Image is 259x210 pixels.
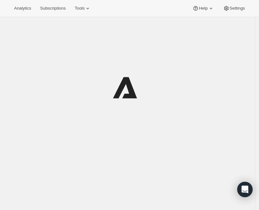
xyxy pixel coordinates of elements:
span: Help [199,6,207,11]
div: Open Intercom Messenger [237,182,253,197]
span: Subscriptions [40,6,66,11]
button: Analytics [10,4,35,13]
span: Settings [230,6,245,11]
button: Settings [219,4,249,13]
button: Subscriptions [36,4,69,13]
span: Tools [75,6,85,11]
button: Tools [71,4,95,13]
span: Analytics [14,6,31,11]
button: Help [189,4,218,13]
